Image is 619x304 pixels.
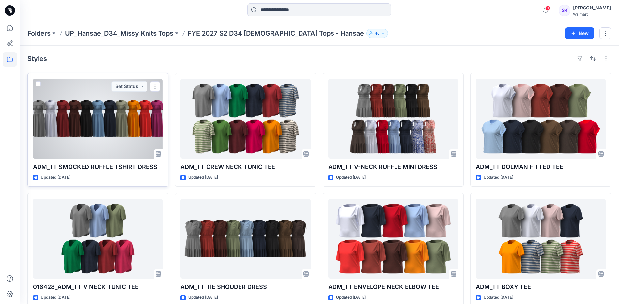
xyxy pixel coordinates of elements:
[336,174,366,181] p: Updated [DATE]
[328,162,458,172] p: ADM_TT V-NECK RUFFLE MINI DRESS
[573,12,611,17] div: Walmart
[476,199,606,279] a: ADM_TT BOXY TEE
[180,79,310,159] a: ADM_TT CREW NECK TUNIC TEE
[484,294,513,301] p: Updated [DATE]
[188,174,218,181] p: Updated [DATE]
[41,174,70,181] p: Updated [DATE]
[65,29,173,38] a: UP_Hansae_D34_Missy Knits Tops
[33,282,163,292] p: 016428_ADM_TT V NECK TUNIC TEE
[180,199,310,279] a: ADM_TT TIE SHOUDER DRESS
[328,79,458,159] a: ADM_TT V-NECK RUFFLE MINI DRESS
[476,79,606,159] a: ADM_TT DOLMAN FITTED TEE
[336,294,366,301] p: Updated [DATE]
[565,27,594,39] button: New
[545,6,550,11] span: 9
[33,162,163,172] p: ADM_TT SMOCKED RUFFLE TSHIRT DRESS
[33,199,163,279] a: 016428_ADM_TT V NECK TUNIC TEE
[559,5,570,16] div: SK
[375,30,380,37] p: 46
[476,282,606,292] p: ADM_TT BOXY TEE
[180,162,310,172] p: ADM_TT CREW NECK TUNIC TEE
[484,174,513,181] p: Updated [DATE]
[180,282,310,292] p: ADM_TT TIE SHOUDER DRESS
[476,162,606,172] p: ADM_TT DOLMAN FITTED TEE
[366,29,388,38] button: 46
[328,282,458,292] p: ADM_TT ENVELOPE NECK ELBOW TEE
[573,4,611,12] div: [PERSON_NAME]
[27,29,51,38] a: Folders
[41,294,70,301] p: Updated [DATE]
[328,199,458,279] a: ADM_TT ENVELOPE NECK ELBOW TEE
[188,294,218,301] p: Updated [DATE]
[33,79,163,159] a: ADM_TT SMOCKED RUFFLE TSHIRT DRESS
[27,55,47,63] h4: Styles
[188,29,364,38] p: FYE 2027 S2 D34 [DEMOGRAPHIC_DATA] Tops - Hansae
